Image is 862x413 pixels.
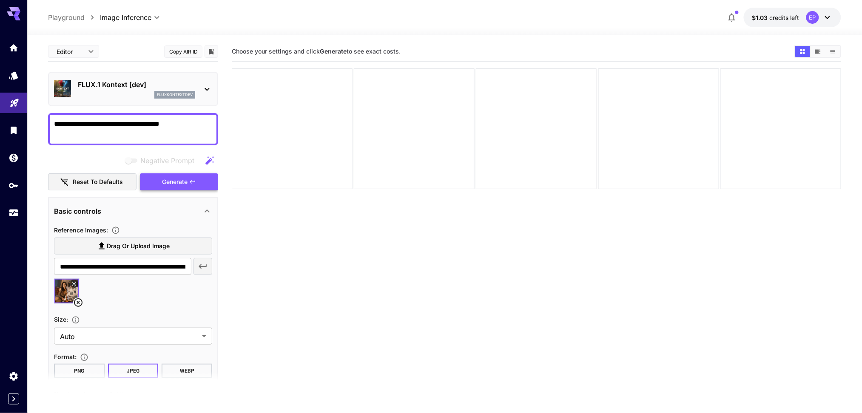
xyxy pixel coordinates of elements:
span: Reference Images : [54,226,108,234]
button: JPEG [108,364,159,378]
button: $1.03183EP [744,8,841,27]
button: Generate [140,173,218,191]
div: EP [806,11,819,24]
span: Format : [54,353,77,360]
button: PNG [54,364,105,378]
button: Choose the file format for the output image. [77,353,92,362]
span: Auto [60,331,199,342]
div: Basic controls [54,201,212,221]
span: $1.03 [752,14,770,21]
p: FLUX.1 Kontext [dev] [78,79,195,90]
button: Copy AIR ID [164,45,202,58]
label: Drag or upload image [54,238,212,255]
div: Show images in grid viewShow images in video viewShow images in list view [794,45,841,58]
div: Usage [9,208,19,218]
a: Playground [48,12,85,23]
p: fluxkontextdev [157,92,193,98]
b: Generate [320,48,347,55]
button: Show images in video view [811,46,825,57]
p: Basic controls [54,206,101,216]
div: Models [9,70,19,81]
button: Reset to defaults [48,173,137,191]
nav: breadcrumb [48,12,100,23]
span: Negative prompts are not compatible with the selected model. [123,155,201,166]
button: Expand sidebar [8,393,19,405]
span: Image Inference [100,12,151,23]
span: credits left [770,14,799,21]
button: Show images in grid view [795,46,810,57]
div: Library [9,125,19,136]
button: WEBP [162,364,212,378]
div: FLUX.1 Kontext [dev]fluxkontextdev [54,76,212,102]
span: Drag or upload image [107,241,170,252]
div: Settings [9,371,19,382]
div: $1.03183 [752,13,799,22]
span: Generate [162,177,188,187]
div: Home [9,42,19,53]
div: API Keys [9,180,19,191]
span: Size : [54,316,68,323]
div: Wallet [9,153,19,163]
span: Choose your settings and click to see exact costs. [232,48,401,55]
button: Upload a reference image to guide the result. This is needed for Image-to-Image or Inpainting. Su... [108,226,123,235]
span: Editor [57,47,83,56]
button: Adjust the dimensions of the generated image by specifying its width and height in pixels, or sel... [68,316,83,324]
button: Add to library [208,46,215,57]
span: Negative Prompt [140,156,194,166]
button: Show images in list view [825,46,840,57]
div: Playground [9,95,20,105]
